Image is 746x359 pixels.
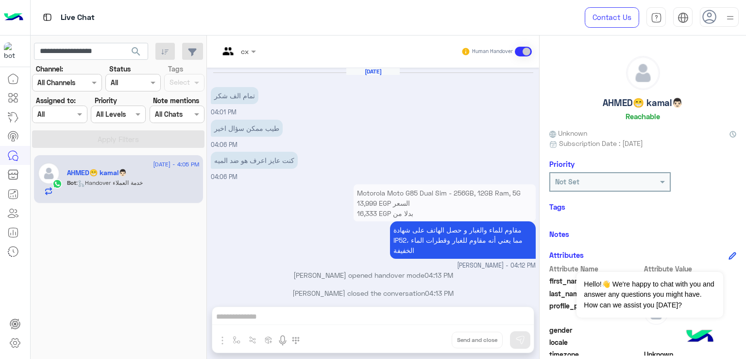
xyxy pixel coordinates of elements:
[61,11,95,24] p: Live Chat
[559,138,643,148] span: Subscription Date : [DATE]
[95,95,117,106] label: Priority
[549,276,642,286] span: first_name
[549,128,587,138] span: Unknown
[38,162,60,184] img: defaultAdmin.png
[457,261,536,270] span: [PERSON_NAME] - 04:12 PM
[124,43,148,64] button: search
[549,251,584,259] h6: Attributes
[390,221,536,259] p: 9/7/2025, 4:12 PM
[549,202,736,211] h6: Tags
[211,141,237,148] span: 04:06 PM
[4,42,21,60] img: 1403182699927242
[52,179,62,189] img: WhatsApp
[549,337,642,347] span: locale
[354,184,536,252] p: 9/7/2025, 4:12 PM
[76,179,143,186] span: : Handover خدمة العملاء
[644,337,737,347] span: null
[549,288,642,299] span: last_name
[724,12,736,24] img: profile
[67,169,127,177] h5: AHMED😁 kamal👨🏻
[425,289,454,297] span: 04:13 PM
[130,46,142,57] span: search
[211,288,536,298] p: [PERSON_NAME] closed the conversation
[603,97,683,108] h5: AHMED😁 kamal👨🏻
[549,325,642,335] span: gender
[36,64,63,74] label: Channel:
[153,95,199,106] label: Note mentions
[452,332,503,348] button: Send and close
[683,320,717,354] img: hulul-logo.png
[424,271,453,279] span: 04:13 PM
[109,64,131,74] label: Status
[211,108,237,116] span: 04:01 PM
[36,95,76,106] label: Assigned to:
[626,112,660,121] h6: Reachable
[549,264,642,274] span: Attribute Name
[211,173,237,180] span: 04:06 PM
[678,12,689,23] img: tab
[41,11,53,23] img: tab
[211,152,298,169] p: 9/7/2025, 4:06 PM
[472,48,513,55] small: Human Handover
[549,301,642,323] span: profile_pic
[211,87,258,104] p: 9/7/2025, 4:01 PM
[644,325,737,335] span: null
[585,7,639,28] a: Contact Us
[32,130,204,148] button: Apply Filters
[627,56,660,90] img: defaultAdmin.png
[153,160,199,169] span: [DATE] - 4:05 PM
[4,7,23,28] img: Logo
[651,12,662,23] img: tab
[346,68,400,75] h6: [DATE]
[211,270,536,280] p: [PERSON_NAME] opened handover mode
[646,7,666,28] a: tab
[549,230,569,238] h6: Notes
[576,272,723,318] span: Hello!👋 We're happy to chat with you and answer any questions you might have. How can we assist y...
[67,179,76,186] span: Bot
[549,160,575,168] h6: Priority
[211,120,283,137] p: 9/7/2025, 4:06 PM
